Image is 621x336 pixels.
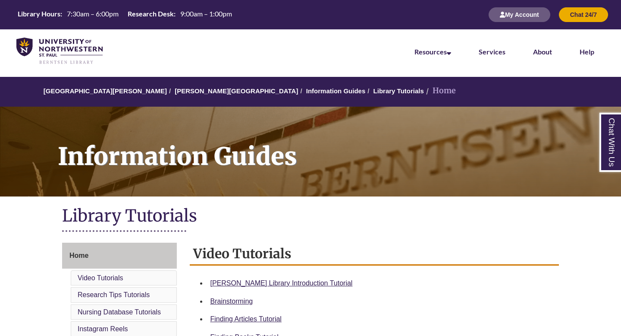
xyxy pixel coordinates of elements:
h2: Video Tutorials [190,243,559,266]
a: Help [580,48,594,56]
a: Research Tips Tutorials [78,291,150,298]
a: My Account [489,11,550,18]
a: Finding Articles Tutorial [210,315,282,323]
span: 9:00am – 1:00pm [180,10,232,18]
th: Library Hours: [14,9,63,19]
a: Information Guides [306,87,366,95]
button: My Account [489,7,550,22]
a: Brainstorming [210,298,253,305]
span: Home [69,252,88,259]
span: 7:30am – 6:00pm [67,10,119,18]
li: Home [424,85,456,97]
img: UNWSP Library Logo [16,38,103,65]
a: Instagram Reels [78,325,128,333]
a: [PERSON_NAME] Library Introduction Tutorial [210,279,353,287]
a: Video Tutorials [78,274,123,282]
a: Chat 24/7 [559,11,608,18]
table: Hours Today [14,9,235,20]
h1: Library Tutorials [62,205,559,228]
a: Library Tutorials [373,87,424,95]
a: [PERSON_NAME][GEOGRAPHIC_DATA] [175,87,298,95]
a: Hours Today [14,9,235,21]
a: Resources [414,48,451,56]
a: Home [62,243,177,269]
a: About [533,48,552,56]
h1: Information Guides [48,107,621,185]
button: Chat 24/7 [559,7,608,22]
th: Research Desk: [124,9,177,19]
a: [GEOGRAPHIC_DATA][PERSON_NAME] [44,87,167,95]
a: Nursing Database Tutorials [78,308,161,316]
a: Services [479,48,505,56]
